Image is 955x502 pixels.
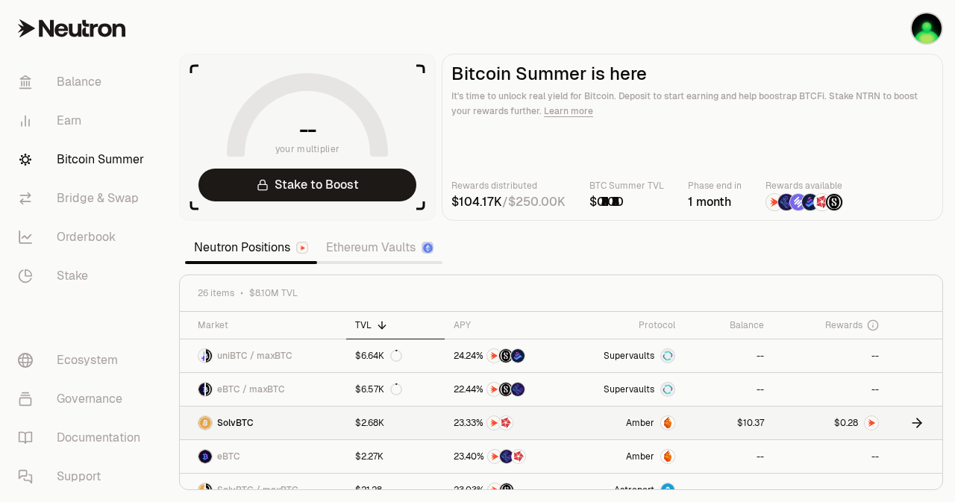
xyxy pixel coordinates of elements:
[589,178,664,193] p: BTC Summer TVL
[773,407,888,439] a: NTRN Logo
[198,450,212,463] img: eBTC Logo
[865,416,878,430] img: NTRN Logo
[487,416,501,430] img: NTRN
[773,339,888,372] a: --
[778,194,795,210] img: EtherFi Points
[454,348,558,363] button: NTRNStructured PointsBedrock Diamonds
[765,178,843,193] p: Rewards available
[912,13,942,43] img: SuperKeplr
[249,287,298,299] span: $8.10M TVL
[661,349,674,363] img: Supervaults
[6,218,161,257] a: Orderbook
[626,417,654,429] span: Amber
[6,380,161,418] a: Governance
[499,416,513,430] img: Mars Fragments
[454,483,558,498] button: NTRNStructured Points
[567,440,683,473] a: AmberAmber
[6,257,161,295] a: Stake
[802,194,818,210] img: Bedrock Diamonds
[355,451,383,462] div: $2.27K
[423,243,433,253] img: Ethereum Logo
[773,373,888,406] a: --
[661,416,674,430] img: Amber
[488,450,501,463] img: NTRN
[346,407,445,439] a: $2.68K
[6,101,161,140] a: Earn
[355,383,402,395] div: $6.57K
[217,417,254,429] span: SolvBTC
[451,178,566,193] p: Rewards distributed
[217,350,292,362] span: uniBTC / maxBTC
[198,483,204,497] img: SolvBTC Logo
[511,383,525,396] img: EtherFi Points
[693,319,765,331] div: Balance
[684,373,774,406] a: --
[500,483,513,497] img: Structured Points
[567,339,683,372] a: SupervaultsSupervaults
[567,407,683,439] a: AmberAmber
[499,383,513,396] img: Structured Points
[454,415,558,430] button: NTRNMars Fragments
[355,319,436,331] div: TVL
[206,383,212,396] img: maxBTC Logo
[604,350,654,362] span: Supervaults
[198,287,234,299] span: 26 items
[688,178,742,193] p: Phase end in
[511,349,525,363] img: Bedrock Diamonds
[487,349,501,363] img: NTRN
[6,341,161,380] a: Ecosystem
[454,382,558,397] button: NTRNStructured PointsEtherFi Points
[614,484,654,496] span: Astroport
[355,484,382,496] div: $21.28
[814,194,830,210] img: Mars Fragments
[766,194,783,210] img: NTRN
[6,418,161,457] a: Documentation
[512,450,525,463] img: Mars Fragments
[826,194,842,210] img: Structured Points
[626,451,654,462] span: Amber
[576,319,674,331] div: Protocol
[185,233,317,263] a: Neutron Positions
[567,373,683,406] a: SupervaultsSupervaults
[198,383,204,396] img: eBTC Logo
[180,339,346,372] a: uniBTC LogomaxBTC LogouniBTC / maxBTC
[6,140,161,179] a: Bitcoin Summer
[451,89,933,119] p: It's time to unlock real yield for Bitcoin. Deposit to start earning and help boostrap BTCFi. Sta...
[445,339,567,372] a: NTRNStructured PointsBedrock Diamonds
[773,440,888,473] a: --
[684,440,774,473] a: --
[180,373,346,406] a: eBTC LogomaxBTC LogoeBTC / maxBTC
[487,383,501,396] img: NTRN
[661,450,674,463] img: Amber
[198,416,212,430] img: SolvBTC Logo
[6,179,161,218] a: Bridge & Swap
[217,451,240,462] span: eBTC
[198,169,416,201] a: Stake to Boost
[544,105,593,117] a: Learn more
[451,193,566,211] div: /
[275,142,340,157] span: your multiplier
[684,339,774,372] a: --
[355,417,384,429] div: $2.68K
[499,349,513,363] img: Structured Points
[445,407,567,439] a: NTRNMars Fragments
[488,483,501,497] img: NTRN
[346,373,445,406] a: $6.57K
[217,383,285,395] span: eBTC / maxBTC
[298,243,307,253] img: Neutron Logo
[299,118,316,142] h1: --
[217,484,298,496] span: SolvBTC / maxBTC
[451,63,933,84] h2: Bitcoin Summer is here
[661,383,674,396] img: Supervaults
[454,319,558,331] div: APY
[6,457,161,496] a: Support
[180,407,346,439] a: SolvBTC LogoSolvBTC
[317,233,442,263] a: Ethereum Vaults
[825,319,862,331] span: Rewards
[206,483,212,497] img: maxBTC Logo
[180,440,346,473] a: eBTC LogoeBTC
[346,339,445,372] a: $6.64K
[198,319,337,331] div: Market
[346,440,445,473] a: $2.27K
[6,63,161,101] a: Balance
